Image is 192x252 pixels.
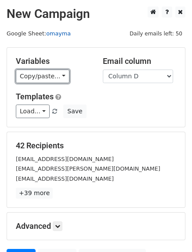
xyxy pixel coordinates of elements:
[103,56,177,66] h5: Email column
[16,92,54,101] a: Templates
[16,56,90,66] h5: Variables
[16,165,160,172] small: [EMAIL_ADDRESS][PERSON_NAME][DOMAIN_NAME]
[46,30,71,37] a: omayma
[7,7,185,21] h2: New Campaign
[16,188,53,199] a: +39 more
[63,105,86,118] button: Save
[16,105,50,118] a: Load...
[127,29,185,38] span: Daily emails left: 50
[16,175,114,182] small: [EMAIL_ADDRESS][DOMAIN_NAME]
[16,156,114,162] small: [EMAIL_ADDRESS][DOMAIN_NAME]
[16,70,69,83] a: Copy/paste...
[16,221,176,231] h5: Advanced
[148,210,192,252] iframe: Chat Widget
[127,30,185,37] a: Daily emails left: 50
[16,141,176,150] h5: 42 Recipients
[7,30,71,37] small: Google Sheet:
